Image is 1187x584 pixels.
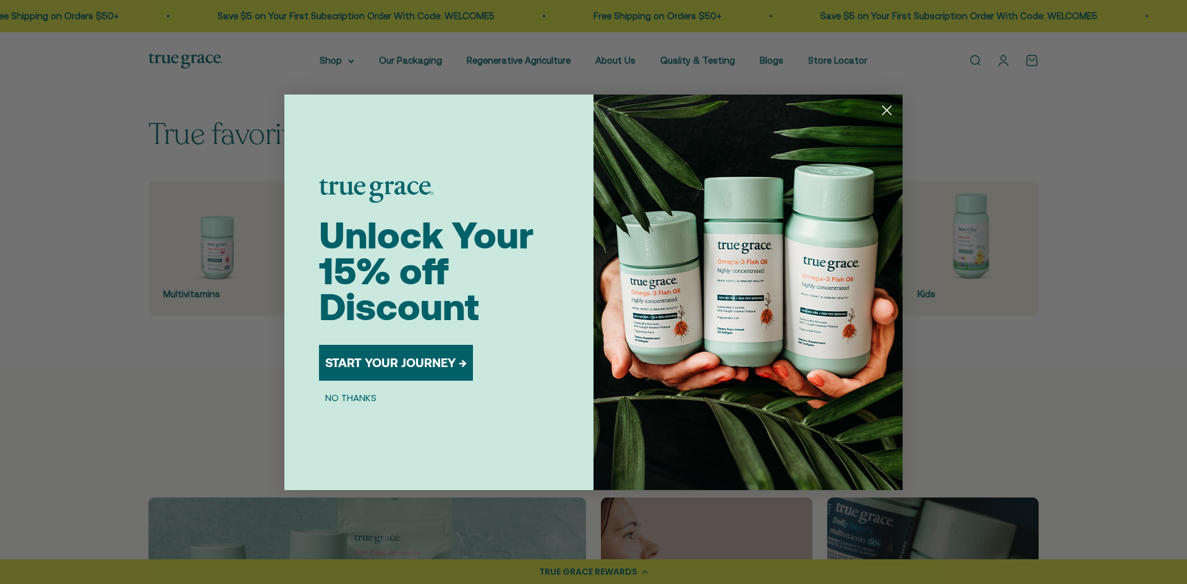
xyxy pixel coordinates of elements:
span: Unlock Your 15% off Discount [319,214,534,328]
button: Close dialog [876,99,898,121]
img: 098727d5-50f8-4f9b-9554-844bb8da1403.jpeg [593,95,903,490]
button: NO THANKS [319,391,383,405]
img: logo placeholder [319,179,433,203]
button: START YOUR JOURNEY → [319,345,473,381]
